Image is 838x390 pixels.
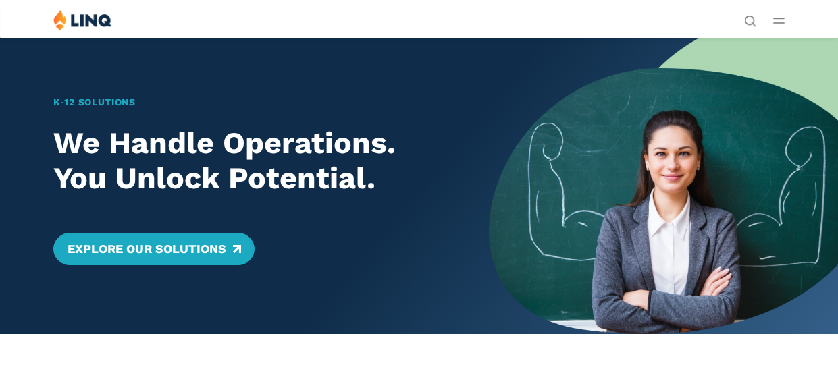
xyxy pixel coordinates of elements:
a: Explore Our Solutions [53,233,254,265]
button: Open Search Bar [744,13,756,26]
button: Open Main Menu [773,13,785,28]
h2: We Handle Operations. You Unlock Potential. [53,126,454,195]
img: LINQ | K‑12 Software [53,9,112,30]
h1: K‑12 Solutions [53,95,454,109]
img: Home Banner [489,37,838,334]
nav: Utility Navigation [744,9,756,26]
